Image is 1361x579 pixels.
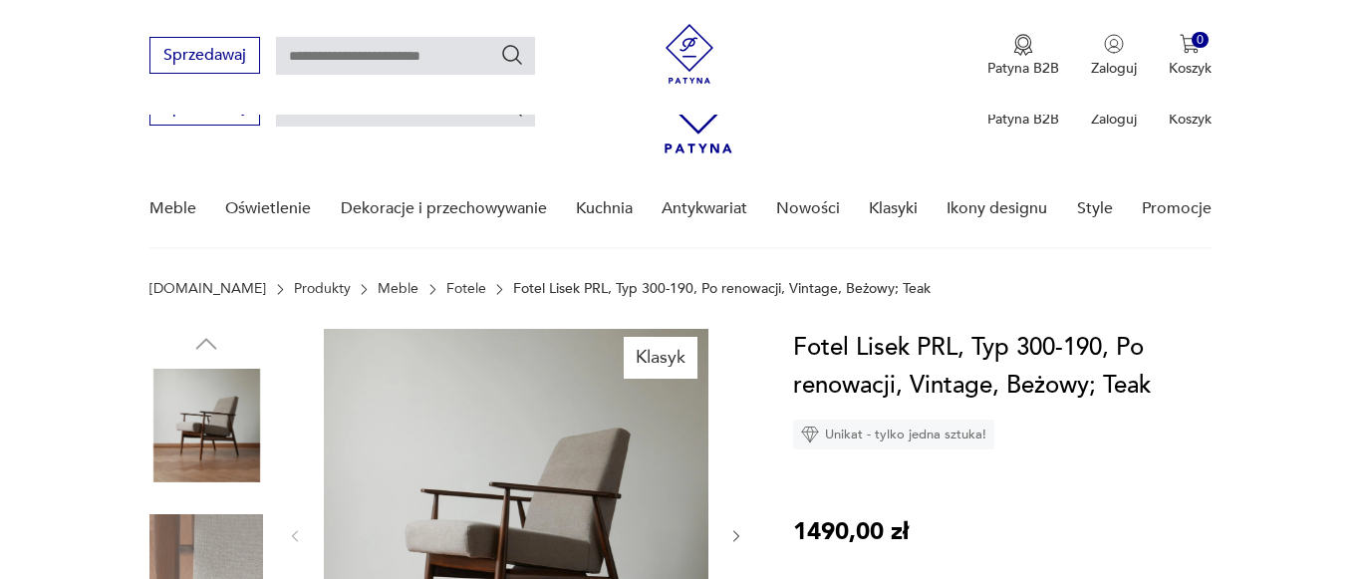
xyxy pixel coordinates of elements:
[793,420,994,449] div: Unikat - tylko jedna sztuka!
[149,37,260,74] button: Sprzedawaj
[500,43,524,67] button: Szukaj
[1013,34,1033,56] img: Ikona medalu
[513,281,931,297] p: Fotel Lisek PRL, Typ 300-190, Po renowacji, Vintage, Beżowy; Teak
[1091,59,1137,78] p: Zaloguj
[1180,34,1200,54] img: Ikona koszyka
[1091,34,1137,78] button: Zaloguj
[149,50,260,64] a: Sprzedawaj
[662,170,747,247] a: Antykwariat
[1077,170,1113,247] a: Style
[576,170,633,247] a: Kuchnia
[149,369,263,482] img: Zdjęcie produktu Fotel Lisek PRL, Typ 300-190, Po renowacji, Vintage, Beżowy; Teak
[987,34,1059,78] button: Patyna B2B
[987,59,1059,78] p: Patyna B2B
[294,281,351,297] a: Produkty
[1169,34,1212,78] button: 0Koszyk
[149,281,266,297] a: [DOMAIN_NAME]
[869,170,918,247] a: Klasyki
[947,170,1047,247] a: Ikony designu
[341,170,547,247] a: Dekoracje i przechowywanie
[1169,59,1212,78] p: Koszyk
[624,337,697,379] div: Klasyk
[225,170,311,247] a: Oświetlenie
[1091,110,1137,129] p: Zaloguj
[987,34,1059,78] a: Ikona medaluPatyna B2B
[1142,170,1212,247] a: Promocje
[446,281,486,297] a: Fotele
[801,426,819,443] img: Ikona diamentu
[1192,32,1209,49] div: 0
[793,513,909,551] p: 1490,00 zł
[1104,34,1124,54] img: Ikonka użytkownika
[660,24,719,84] img: Patyna - sklep z meblami i dekoracjami vintage
[149,170,196,247] a: Meble
[793,329,1218,405] h1: Fotel Lisek PRL, Typ 300-190, Po renowacji, Vintage, Beżowy; Teak
[378,281,418,297] a: Meble
[1169,110,1212,129] p: Koszyk
[776,170,840,247] a: Nowości
[987,110,1059,129] p: Patyna B2B
[149,102,260,116] a: Sprzedawaj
